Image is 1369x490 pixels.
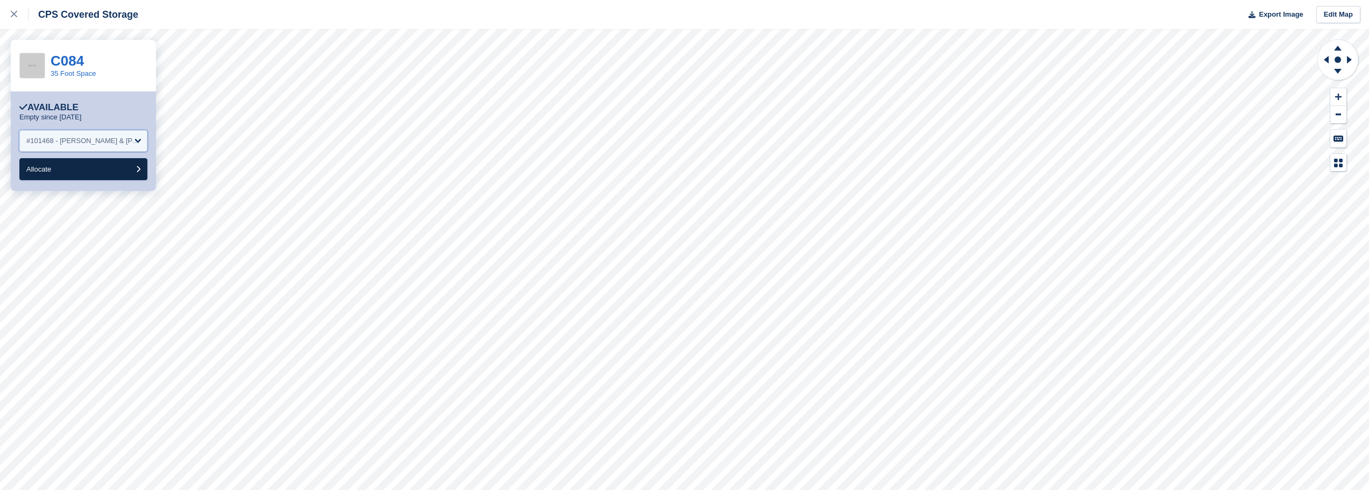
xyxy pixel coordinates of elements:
[26,165,51,173] span: Allocate
[1330,130,1346,147] button: Keyboard Shortcuts
[51,53,84,69] a: C084
[29,8,138,21] div: CPS Covered Storage
[19,158,147,180] button: Allocate
[19,102,79,113] div: Available
[20,53,45,78] img: 256x256-placeholder-a091544baa16b46aadf0b611073c37e8ed6a367829ab441c3b0103e7cf8a5b1b.png
[1259,9,1303,20] span: Export Image
[26,136,140,146] div: #101468 - [PERSON_NAME] & [PERSON_NAME]
[1316,6,1360,24] a: Edit Map
[1330,154,1346,172] button: Map Legend
[51,69,96,77] a: 35 Foot Space
[19,113,81,122] p: Empty since [DATE]
[1330,106,1346,124] button: Zoom Out
[1242,6,1303,24] button: Export Image
[1330,88,1346,106] button: Zoom In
